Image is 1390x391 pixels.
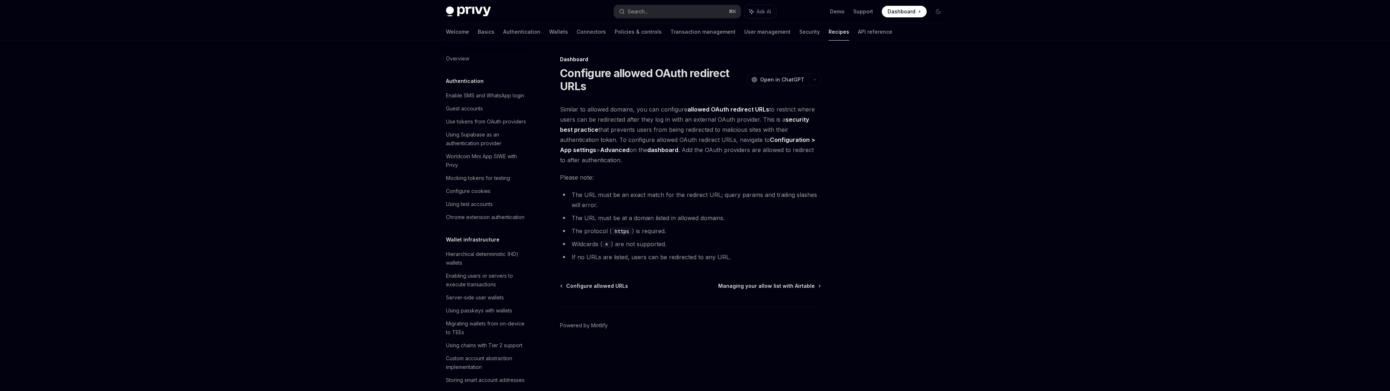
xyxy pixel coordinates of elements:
a: Using test accounts [440,198,533,211]
div: Using passkeys with wallets [446,306,512,315]
div: Storing smart account addresses [446,376,525,384]
li: The protocol ( ) is required. [560,226,821,236]
span: Open in ChatGPT [760,76,804,83]
span: Configure allowed URLs [566,282,628,290]
a: Storing smart account addresses [440,374,533,387]
a: Configure allowed URLs [561,282,628,290]
a: Custom account abstraction implementation [440,352,533,374]
div: Enable SMS and WhatsApp login [446,91,524,100]
button: Open in ChatGPT [747,73,809,86]
img: dark logo [446,7,491,17]
a: Authentication [503,23,540,41]
div: Configure cookies [446,187,490,195]
a: Wallets [549,23,568,41]
div: Using Supabase as an authentication provider [446,130,528,148]
div: Custom account abstraction implementation [446,354,528,371]
div: Chrome extension authentication [446,213,525,222]
a: Guest accounts [440,102,533,115]
a: Mocking tokens for testing [440,172,533,185]
span: Please note: [560,172,821,182]
span: Ask AI [757,8,771,15]
a: Enable SMS and WhatsApp login [440,89,533,102]
a: Recipes [829,23,849,41]
h1: Configure allowed OAuth redirect URLs [560,67,744,93]
a: Managing your allow list with Airtable [718,282,820,290]
a: Using passkeys with wallets [440,304,533,317]
a: Powered by Mintlify [560,322,608,329]
button: Ask AI [744,5,776,18]
li: The URL must be at a domain listed in allowed domains. [560,213,821,223]
div: Hierarchical deterministic (HD) wallets [446,250,528,267]
a: Migrating wallets from on-device to TEEs [440,317,533,339]
a: Dashboard [882,6,927,17]
strong: allowed OAuth redirect URLs [687,106,769,113]
a: Basics [478,23,494,41]
div: Mocking tokens for testing [446,174,510,182]
strong: Advanced [600,146,629,154]
button: Search...⌘K [614,5,741,18]
div: Server-side user wallets [446,293,504,302]
div: Migrating wallets from on-device to TEEs [446,319,528,337]
a: Worldcoin Mini App SIWE with Privy [440,150,533,172]
a: Demo [830,8,844,15]
div: Overview [446,54,469,63]
h5: Wallet infrastructure [446,235,500,244]
div: Enabling users or servers to execute transactions [446,272,528,289]
div: Worldcoin Mini App SIWE with Privy [446,152,528,169]
a: Enabling users or servers to execute transactions [440,269,533,291]
a: Policies & controls [615,23,662,41]
a: Transaction management [670,23,736,41]
a: Server-side user wallets [440,291,533,304]
a: Using chains with Tier 2 support [440,339,533,352]
div: Using test accounts [446,200,493,209]
a: Use tokens from OAuth providers [440,115,533,128]
div: Dashboard [560,56,821,63]
div: Use tokens from OAuth providers [446,117,526,126]
span: ⌘ K [729,9,736,14]
div: Using chains with Tier 2 support [446,341,522,350]
a: Security [799,23,820,41]
a: Chrome extension authentication [440,211,533,224]
span: Similar to allowed domains, you can configure to restrict where users can be redirected after the... [560,104,821,165]
a: Overview [440,52,533,65]
a: User management [744,23,791,41]
button: Toggle dark mode [932,6,944,17]
a: Configure cookies [440,185,533,198]
code: https [612,227,632,235]
li: Wildcards ( ) are not supported. [560,239,821,249]
li: If no URLs are listed, users can be redirected to any URL. [560,252,821,262]
a: dashboard [647,146,678,154]
a: Support [853,8,873,15]
a: Connectors [577,23,606,41]
span: Dashboard [888,8,915,15]
div: Search... [628,7,648,16]
li: The URL must be an exact match for the redirect URL; query params and trailing slashes will error. [560,190,821,210]
span: Managing your allow list with Airtable [718,282,815,290]
a: Hierarchical deterministic (HD) wallets [440,248,533,269]
a: API reference [858,23,892,41]
a: Using Supabase as an authentication provider [440,128,533,150]
h5: Authentication [446,77,484,85]
div: Guest accounts [446,104,483,113]
a: Welcome [446,23,469,41]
